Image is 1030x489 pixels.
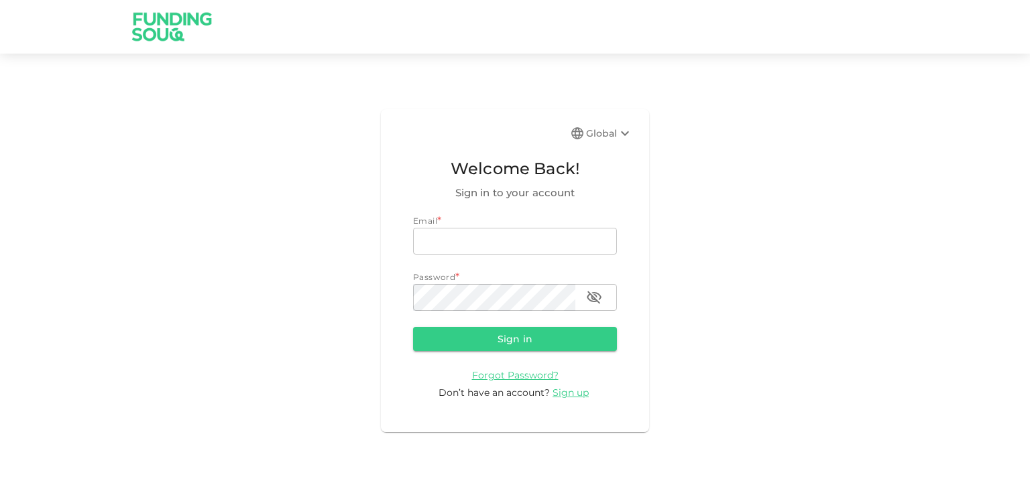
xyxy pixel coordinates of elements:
[413,216,437,226] span: Email
[413,228,617,255] input: email
[553,387,589,399] span: Sign up
[413,156,617,182] span: Welcome Back!
[586,125,633,141] div: Global
[413,272,455,282] span: Password
[439,387,550,399] span: Don’t have an account?
[413,327,617,351] button: Sign in
[472,368,559,381] a: Forgot Password?
[413,284,575,311] input: password
[413,185,617,201] span: Sign in to your account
